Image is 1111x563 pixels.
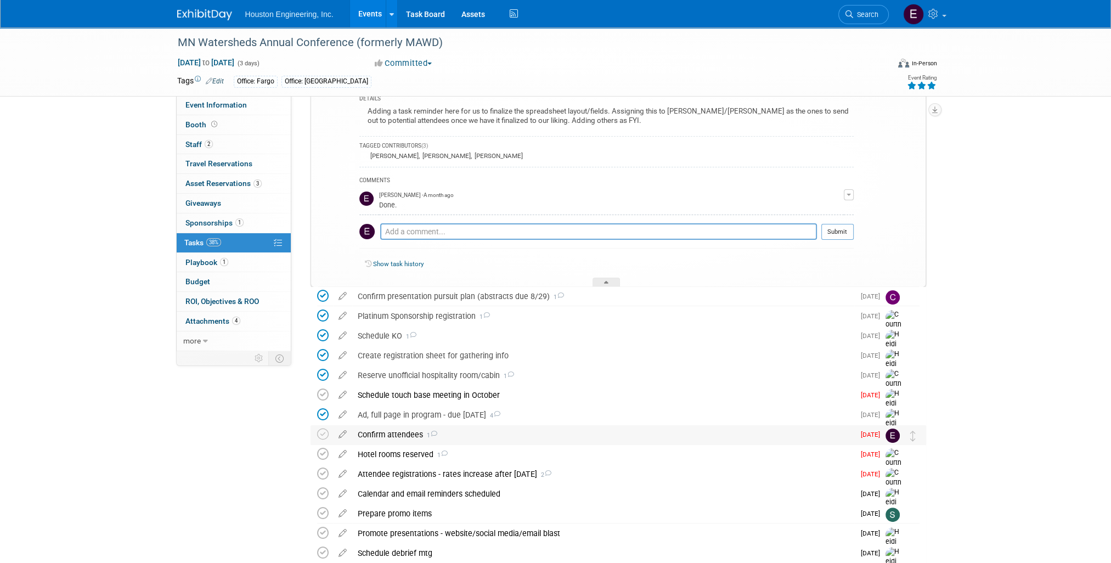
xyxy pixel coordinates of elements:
a: Edit [206,77,224,85]
span: [DATE] [861,490,886,498]
span: Booth not reserved yet [209,120,219,128]
span: 1 [423,432,437,439]
a: ROI, Objectives & ROO [177,292,291,311]
a: Attachments4 [177,312,291,331]
a: edit [333,430,352,440]
div: Prepare promo items [352,504,854,523]
td: Tags [177,75,224,88]
div: Confirm attendees [352,425,854,444]
div: Office: Fargo [234,76,278,87]
div: Schedule KO [352,326,854,345]
span: 1 [433,452,448,459]
span: 1 [476,313,490,320]
td: Toggle Event Tabs [268,351,291,365]
a: edit [333,489,352,499]
div: Promote presentations - website/social media/email blast [352,524,854,543]
img: Heidi Joarnt [886,350,902,389]
span: [DATE] [861,292,886,300]
div: Adding a task reminder here for us to finalize the spreadsheet layout/fields. Assigning this to [... [359,104,854,130]
div: COMMENTS [359,176,854,187]
i: Move task [910,431,916,441]
img: ERIK Jones [903,4,924,25]
a: edit [333,449,352,459]
span: [DATE] [861,352,886,359]
span: [DATE] [861,549,886,557]
span: [DATE] [861,510,886,517]
a: Budget [177,272,291,291]
img: ERIK Jones [359,224,375,239]
span: 1 [550,294,564,301]
span: [DATE] [861,411,886,419]
span: (3) [421,143,428,149]
span: 3 [253,179,262,188]
a: edit [333,390,352,400]
span: 4 [232,317,240,325]
img: Courtney Grandbois [886,369,902,418]
a: Asset Reservations3 [177,174,291,193]
img: ExhibitDay [177,9,232,20]
span: [DATE] [861,391,886,399]
span: [DATE] [861,332,886,340]
span: Event Information [185,100,247,109]
a: edit [333,528,352,538]
span: [DATE] [861,371,886,379]
span: [DATE] [861,470,886,478]
span: Playbook [185,258,228,267]
div: [PERSON_NAME] [368,152,419,160]
a: Sponsorships1 [177,213,291,233]
span: [DATE] [DATE] [177,58,235,67]
img: Chris Otterness [886,290,900,305]
span: Houston Engineering, Inc. [245,10,334,19]
a: edit [333,410,352,420]
span: [PERSON_NAME] - A month ago [379,192,454,199]
span: Attachments [185,317,240,325]
span: more [183,336,201,345]
div: Reserve unofficial hospitality room/cabin [352,366,854,385]
a: Show task history [373,260,424,268]
span: Sponsorships [185,218,244,227]
div: Hotel rooms reserved [352,445,854,464]
img: ERIK Jones [359,192,374,206]
span: Travel Reservations [185,159,252,168]
span: Tasks [184,238,221,247]
a: Giveaways [177,194,291,213]
span: Asset Reservations [185,179,262,188]
span: [DATE] [861,451,886,458]
span: 2 [205,140,213,148]
img: Courtney Grandbois [886,468,902,516]
button: Submit [821,224,854,240]
img: ERIK Jones [886,429,900,443]
a: Travel Reservations [177,154,291,173]
div: Office: [GEOGRAPHIC_DATA] [281,76,371,87]
span: Booth [185,120,219,129]
a: edit [333,370,352,380]
a: edit [333,331,352,341]
a: edit [333,548,352,558]
img: Heidi Joarnt [886,488,902,527]
img: Format-Inperson.png [898,59,909,67]
a: edit [333,311,352,321]
div: [PERSON_NAME] [420,152,471,160]
div: Calendar and email reminders scheduled [352,485,854,503]
div: In-Person [911,59,937,67]
div: Create registration sheet for gathering info [352,346,854,365]
div: Platinum Sponsorship registration [352,307,854,325]
span: Search [853,10,878,19]
td: Personalize Event Tab Strip [250,351,269,365]
span: 4 [486,412,500,419]
span: Staff [185,140,213,149]
span: 38% [206,238,221,246]
span: ROI, Objectives & ROO [185,297,259,306]
div: Event Format [824,57,937,74]
div: Schedule debrief mtg [352,544,854,562]
a: Booth [177,115,291,134]
div: Confirm presentation pursuit plan (abstracts due 8/29) [352,287,854,306]
span: 1 [235,218,244,227]
a: Search [838,5,889,24]
div: [PERSON_NAME] [472,152,523,160]
div: TAGGED CONTRIBUTORS [359,142,854,151]
div: Attendee registrations - rates increase after [DATE] [352,465,854,483]
span: 2 [537,471,551,478]
span: [DATE] [861,431,886,438]
a: Event Information [177,95,291,115]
